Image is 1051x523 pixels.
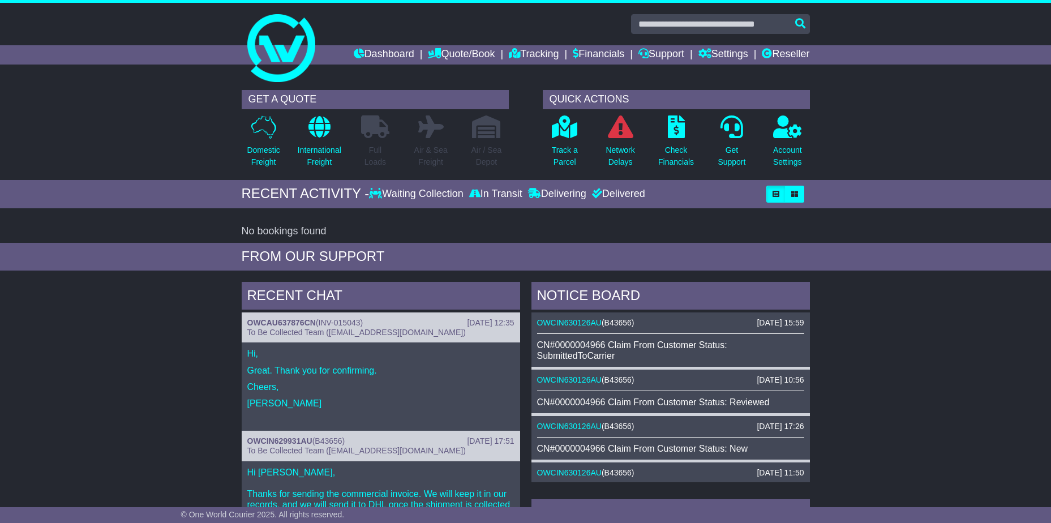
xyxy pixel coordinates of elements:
[757,422,804,431] div: [DATE] 17:26
[467,436,514,446] div: [DATE] 17:51
[658,144,694,168] p: Check Financials
[315,436,342,445] span: B43656
[428,45,495,65] a: Quote/Book
[658,115,694,174] a: CheckFinancials
[773,115,803,174] a: AccountSettings
[242,282,520,312] div: RECENT CHAT
[247,436,312,445] a: OWCIN629931AU
[242,90,509,109] div: GET A QUOTE
[298,144,341,168] p: International Freight
[604,375,632,384] span: B43656
[698,45,748,65] a: Settings
[247,381,514,392] p: Cheers,
[466,188,525,200] div: In Transit
[181,510,345,519] span: © One World Courier 2025. All rights reserved.
[757,318,804,328] div: [DATE] 15:59
[297,115,342,174] a: InternationalFreight
[762,45,809,65] a: Reseller
[242,225,810,238] div: No bookings found
[537,468,602,477] a: OWCIN630126AU
[718,144,745,168] p: Get Support
[247,436,514,446] div: ( )
[247,446,466,455] span: To Be Collected Team ([EMAIL_ADDRESS][DOMAIN_NAME])
[247,365,514,376] p: Great. Thank you for confirming.
[247,318,316,327] a: OWCAU637876CN
[537,318,804,328] div: ( )
[467,318,514,328] div: [DATE] 12:35
[604,422,632,431] span: B43656
[247,328,466,337] span: To Be Collected Team ([EMAIL_ADDRESS][DOMAIN_NAME])
[531,282,810,312] div: NOTICE BOARD
[471,144,502,168] p: Air / Sea Depot
[552,144,578,168] p: Track a Parcel
[537,375,804,385] div: ( )
[638,45,684,65] a: Support
[605,115,635,174] a: NetworkDelays
[589,188,645,200] div: Delivered
[604,468,632,477] span: B43656
[247,348,514,359] p: Hi,
[773,144,802,168] p: Account Settings
[246,115,280,174] a: DomesticFreight
[319,318,361,327] span: INV-015043
[414,144,448,168] p: Air & Sea Freight
[543,90,810,109] div: QUICK ACTIONS
[537,422,804,431] div: ( )
[509,45,559,65] a: Tracking
[247,398,514,409] p: [PERSON_NAME]
[537,318,602,327] a: OWCIN630126AU
[757,468,804,478] div: [DATE] 11:50
[537,397,804,408] div: CN#0000004966 Claim From Customer Status: Reviewed
[537,340,804,361] div: CN#0000004966 Claim From Customer Status: SubmittedToCarrier
[242,248,810,265] div: FROM OUR SUPPORT
[604,318,632,327] span: B43656
[537,468,804,478] div: ( )
[537,375,602,384] a: OWCIN630126AU
[537,422,602,431] a: OWCIN630126AU
[717,115,746,174] a: GetSupport
[247,318,514,328] div: ( )
[361,144,389,168] p: Full Loads
[757,375,804,385] div: [DATE] 10:56
[606,144,634,168] p: Network Delays
[242,186,370,202] div: RECENT ACTIVITY -
[247,144,280,168] p: Domestic Freight
[573,45,624,65] a: Financials
[537,443,804,454] div: CN#0000004966 Claim From Customer Status: New
[354,45,414,65] a: Dashboard
[525,188,589,200] div: Delivering
[551,115,578,174] a: Track aParcel
[369,188,466,200] div: Waiting Collection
